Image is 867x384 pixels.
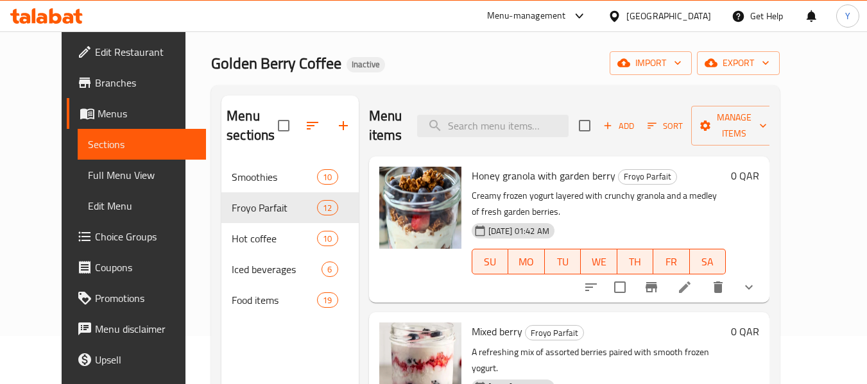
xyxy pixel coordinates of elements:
span: Smoothies [232,169,317,185]
a: Full Menu View [78,160,207,190]
div: items [317,169,338,185]
span: Hot coffee [232,231,317,246]
p: Creamy frozen yogurt layered with crunchy granola and a medley of fresh garden berries. [472,188,726,220]
button: Sort [644,116,686,136]
a: Edit Menu [78,190,207,221]
button: import [610,51,692,75]
button: show more [734,272,764,303]
span: Branches [95,75,196,90]
span: Iced beverages [232,262,322,277]
span: Select all sections [270,112,297,139]
span: Sort [648,119,683,133]
span: FR [658,253,685,271]
span: [DATE] 01:42 AM [483,225,554,237]
span: Upsell [95,352,196,367]
span: Add [601,119,636,133]
span: TU [550,253,576,271]
span: Coupons [95,260,196,275]
button: sort-choices [576,272,606,303]
img: Honey granola with garden berry [379,167,461,249]
button: SA [690,249,726,274]
button: SU [472,249,508,274]
div: [GEOGRAPHIC_DATA] [626,9,711,23]
span: 10 [318,233,337,245]
span: Add item [598,116,639,136]
a: Edit Restaurant [67,37,207,67]
button: Manage items [691,106,777,146]
div: Smoothies10 [221,162,359,192]
a: Edit menu item [677,280,692,295]
a: Upsell [67,344,207,375]
button: FR [653,249,690,274]
span: MO [513,253,540,271]
svg: Show Choices [741,280,757,295]
button: MO [508,249,545,274]
h2: Menu sections [227,106,278,145]
span: Edit Menu [88,198,196,213]
span: Food items [232,292,317,308]
span: Choice Groups [95,229,196,244]
span: WE [586,253,612,271]
button: Add [598,116,639,136]
div: Froyo Parfait [618,169,677,185]
span: 10 [318,171,337,183]
span: Mixed berry [472,322,522,341]
button: TU [545,249,581,274]
span: Select to update [606,274,633,301]
div: Froyo Parfait12 [221,192,359,223]
button: delete [703,272,734,303]
input: search [417,115,569,137]
span: Manage items [701,110,767,142]
span: 6 [322,263,337,276]
span: Select section [571,112,598,139]
span: Froyo Parfait [619,169,676,184]
div: Food items19 [221,285,359,315]
a: Sections [78,129,207,160]
p: A refreshing mix of assorted berries paired with smooth frozen yogurt. [472,344,726,376]
div: Froyo Parfait [525,325,584,340]
a: Coupons [67,252,207,283]
span: Honey granola with garden berry [472,166,615,185]
button: WE [581,249,617,274]
h2: Menu items [369,106,402,145]
span: 12 [318,202,337,214]
div: Menu-management [487,8,566,24]
span: Sections [88,137,196,152]
span: Menus [98,106,196,121]
h6: 0 QAR [731,167,759,185]
button: Add section [328,110,359,141]
span: TH [622,253,649,271]
span: 19 [318,294,337,306]
span: Inactive [347,59,385,70]
button: export [697,51,780,75]
button: TH [617,249,654,274]
div: items [322,262,338,277]
nav: Menu sections [221,156,359,321]
span: Sort items [639,116,691,136]
div: items [317,231,338,246]
span: Y [845,9,850,23]
span: Full Menu View [88,167,196,183]
a: Promotions [67,283,207,313]
span: SU [477,253,503,271]
span: Menu disclaimer [95,321,196,337]
span: Froyo Parfait [232,200,317,215]
span: SA [695,253,721,271]
div: Hot coffee10 [221,223,359,254]
div: Iced beverages6 [221,254,359,285]
button: Branch-specific-item [636,272,667,303]
span: Edit Restaurant [95,44,196,60]
div: items [317,292,338,308]
a: Choice Groups [67,221,207,252]
div: items [317,200,338,215]
h6: 0 QAR [731,322,759,340]
span: Sort sections [297,110,328,141]
span: Golden Berry Coffee [211,49,341,78]
a: Branches [67,67,207,98]
span: Froyo Parfait [526,326,583,340]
